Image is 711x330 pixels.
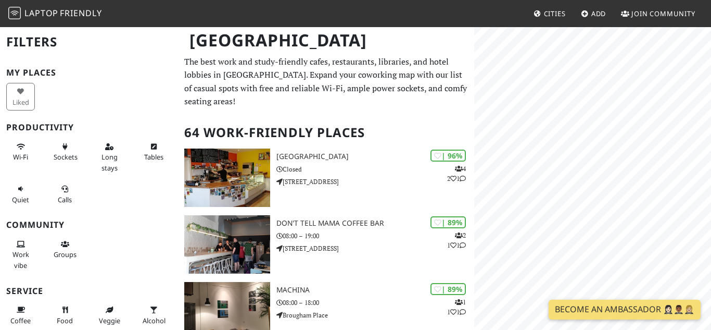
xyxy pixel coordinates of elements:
a: Add [577,4,611,23]
span: Stable Wi-Fi [13,152,28,162]
h3: [GEOGRAPHIC_DATA] [276,152,474,161]
button: Veggie [95,301,124,329]
button: Food [50,301,79,329]
h3: Machina [276,286,474,295]
button: Quiet [6,180,35,208]
p: [STREET_ADDRESS] [276,243,474,253]
span: Long stays [101,152,118,172]
span: Work-friendly tables [144,152,163,162]
div: | 89% [430,283,466,295]
span: Power sockets [54,152,78,162]
span: Cities [544,9,566,18]
span: Friendly [60,7,101,19]
p: [STREET_ADDRESS] [276,177,474,187]
span: Alcohol [143,316,166,325]
span: Join Community [631,9,695,18]
p: 08:00 – 19:00 [276,231,474,241]
img: North Fort Cafe [184,149,271,207]
span: Video/audio calls [58,195,72,204]
button: Calls [50,180,79,208]
span: Laptop [24,7,58,19]
h3: Community [6,220,172,230]
img: Don't tell Mama Coffee Bar [184,215,271,274]
button: Groups [50,236,79,263]
a: Cities [529,4,570,23]
p: Closed [276,164,474,174]
div: | 89% [430,216,466,228]
h3: My Places [6,68,172,78]
a: LaptopFriendly LaptopFriendly [8,5,102,23]
span: Veggie [99,316,120,325]
span: People working [12,250,29,270]
h3: Productivity [6,123,172,132]
span: Quiet [12,195,29,204]
span: Food [57,316,73,325]
h2: Filters [6,26,172,58]
button: Tables [139,138,168,166]
h2: 64 Work-Friendly Places [184,117,468,149]
div: | 96% [430,150,466,162]
button: Alcohol [139,301,168,329]
span: Add [591,9,606,18]
p: 1 1 1 [447,297,466,317]
button: Long stays [95,138,124,176]
p: 4 2 1 [447,164,466,184]
img: LaptopFriendly [8,7,21,19]
h3: Don't tell Mama Coffee Bar [276,219,474,228]
p: Brougham Place [276,310,474,320]
p: 2 1 1 [447,230,466,250]
h3: Service [6,286,172,296]
button: Sockets [50,138,79,166]
span: Group tables [54,250,77,259]
button: Work vibe [6,236,35,274]
a: Don't tell Mama Coffee Bar | 89% 211 Don't tell Mama Coffee Bar 08:00 – 19:00 [STREET_ADDRESS] [178,215,474,274]
span: Coffee [10,316,31,325]
p: The best work and study-friendly cafes, restaurants, libraries, and hotel lobbies in [GEOGRAPHIC_... [184,55,468,108]
button: Coffee [6,301,35,329]
button: Wi-Fi [6,138,35,166]
a: Join Community [617,4,700,23]
h1: [GEOGRAPHIC_DATA] [181,26,472,55]
a: Become an Ambassador 🤵🏻‍♀️🤵🏾‍♂️🤵🏼‍♀️ [549,300,701,320]
a: North Fort Cafe | 96% 421 [GEOGRAPHIC_DATA] Closed [STREET_ADDRESS] [178,149,474,207]
p: 08:00 – 18:00 [276,298,474,308]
